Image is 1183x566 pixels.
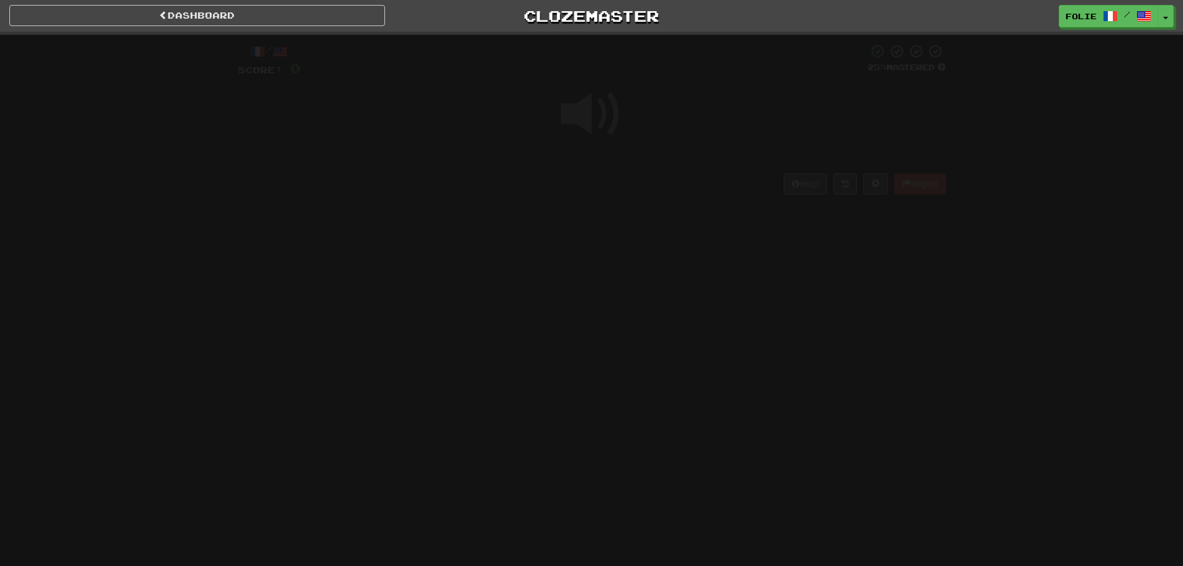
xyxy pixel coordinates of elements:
[641,33,651,48] span: 0
[374,33,385,48] span: 0
[238,43,301,59] div: /
[9,5,385,26] a: Dashboard
[404,5,779,27] a: Clozemaster
[868,62,946,73] div: Mastered
[1124,10,1130,19] span: /
[833,173,857,194] button: Round history (alt+y)
[894,173,945,194] button: Report
[784,173,828,194] button: Help!
[868,62,886,72] span: 25 %
[238,65,283,75] span: Score:
[873,33,894,48] span: 10
[1066,11,1097,22] span: folie
[1059,5,1158,27] a: folie /
[290,60,301,76] span: 0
